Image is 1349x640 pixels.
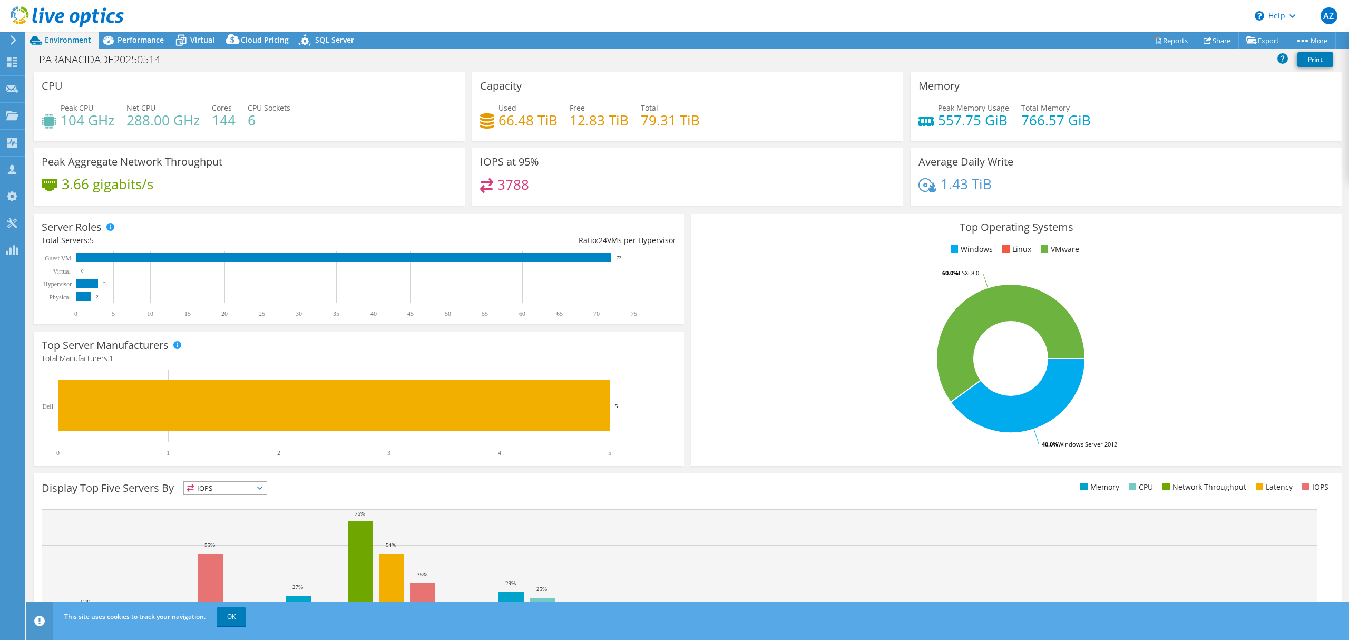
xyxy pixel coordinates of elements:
[959,269,979,277] tspan: ESXi 8.0
[918,156,1013,168] h3: Average Daily Write
[1021,103,1070,113] span: Total Memory
[42,156,222,168] h3: Peak Aggregate Network Throughput
[599,235,607,245] span: 24
[212,103,232,113] span: Cores
[190,35,214,45] span: Virtual
[118,35,164,45] span: Performance
[570,114,629,126] h4: 12.83 TiB
[570,103,585,113] span: Free
[61,103,93,113] span: Peak CPU
[1078,481,1119,493] li: Memory
[45,35,91,45] span: Environment
[498,114,558,126] h4: 66.48 TiB
[147,310,153,317] text: 10
[608,449,611,457] text: 5
[42,353,676,364] h4: Total Manufacturers:
[1146,32,1196,49] a: Reports
[53,268,71,275] text: Virtual
[1297,52,1333,67] a: Print
[103,281,106,286] text: 3
[641,114,700,126] h4: 79.31 TiB
[1126,481,1153,493] li: CPU
[126,103,155,113] span: Net CPU
[631,310,637,317] text: 75
[248,103,290,113] span: CPU Sockets
[42,80,63,92] h3: CPU
[1253,481,1293,493] li: Latency
[1058,440,1117,448] tspan: Windows Server 2012
[80,598,91,605] text: 17%
[45,255,71,262] text: Guest VM
[126,114,200,126] h4: 288.00 GHz
[941,178,992,190] h4: 1.43 TiB
[74,310,77,317] text: 0
[593,310,600,317] text: 70
[407,310,414,317] text: 45
[277,449,280,457] text: 2
[615,403,618,409] text: 5
[49,294,71,301] text: Physical
[42,340,169,351] h3: Top Server Manufacturers
[498,103,516,113] span: Used
[617,255,621,260] text: 72
[1196,32,1239,49] a: Share
[296,310,302,317] text: 30
[109,353,113,363] span: 1
[370,310,377,317] text: 40
[62,178,153,190] h4: 3.66 gigabits/s
[387,449,390,457] text: 3
[204,541,215,548] text: 55%
[445,310,451,317] text: 50
[948,244,993,255] li: Windows
[112,310,115,317] text: 5
[42,403,53,410] text: Dell
[42,235,359,246] div: Total Servers:
[641,103,658,113] span: Total
[212,114,236,126] h4: 144
[480,156,539,168] h3: IOPS at 95%
[221,310,228,317] text: 20
[1321,7,1337,24] span: AZ
[699,221,1334,233] h3: Top Operating Systems
[167,449,170,457] text: 1
[56,449,60,457] text: 0
[359,235,676,246] div: Ratio: VMs per Hypervisor
[498,449,501,457] text: 4
[386,541,396,548] text: 54%
[938,103,1009,113] span: Peak Memory Usage
[1038,244,1079,255] li: VMware
[61,114,114,126] h4: 104 GHz
[241,35,289,45] span: Cloud Pricing
[43,280,72,288] text: Hypervisor
[1255,11,1264,21] svg: \n
[64,612,206,621] span: This site uses cookies to track your navigation.
[248,114,290,126] h4: 6
[90,235,94,245] span: 5
[1299,481,1328,493] li: IOPS
[942,269,959,277] tspan: 60.0%
[938,114,1009,126] h4: 557.75 GiB
[918,80,960,92] h3: Memory
[259,310,265,317] text: 25
[1238,32,1287,49] a: Export
[1287,32,1336,49] a: More
[315,35,354,45] span: SQL Server
[184,310,191,317] text: 15
[34,54,177,65] h1: PARANACIDADE20250514
[217,607,246,626] a: OK
[96,294,99,299] text: 2
[42,221,102,233] h3: Server Roles
[355,510,365,517] text: 76%
[1000,244,1031,255] li: Linux
[417,571,427,577] text: 35%
[1042,440,1058,448] tspan: 40.0%
[519,310,525,317] text: 60
[333,310,339,317] text: 35
[482,310,488,317] text: 55
[497,179,529,190] h4: 3788
[505,580,516,586] text: 29%
[292,584,303,590] text: 27%
[1160,481,1246,493] li: Network Throughput
[1021,114,1091,126] h4: 766.57 GiB
[556,310,563,317] text: 65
